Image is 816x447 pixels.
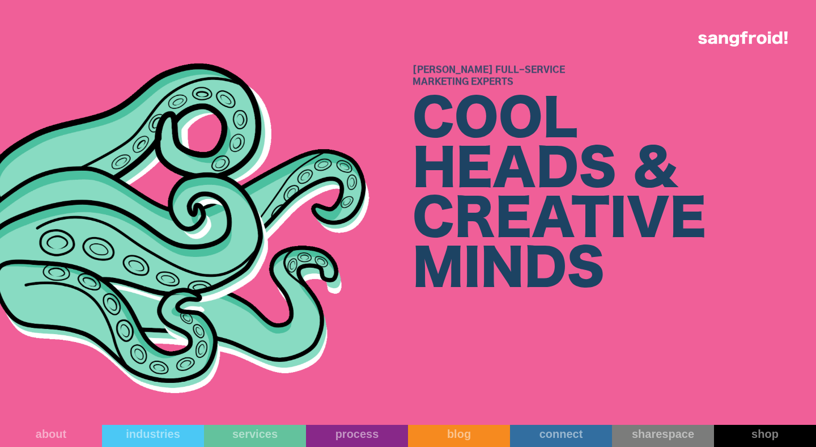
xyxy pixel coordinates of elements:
a: process [306,425,408,447]
a: industries [102,425,204,447]
div: sharespace [612,427,714,441]
a: sharespace [612,425,714,447]
img: logo [698,31,788,47]
a: shop [714,425,816,447]
div: shop [714,427,816,441]
div: industries [102,427,204,441]
div: services [204,427,306,441]
div: connect [510,427,612,441]
a: services [204,425,306,447]
div: process [306,427,408,441]
h1: [PERSON_NAME] Full-Service Marketing Experts [413,64,816,88]
a: blog [408,425,510,447]
div: COOL HEADS & CREATIVE MINDS [413,95,816,295]
div: blog [408,427,510,441]
a: connect [510,425,612,447]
